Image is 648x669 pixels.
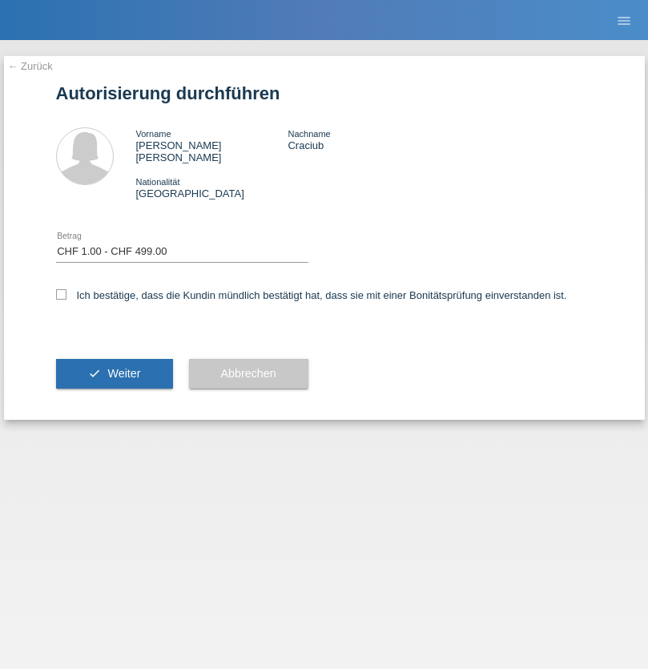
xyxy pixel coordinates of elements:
[136,177,180,187] span: Nationalität
[56,359,173,389] button: check Weiter
[288,127,440,151] div: Craciub
[136,129,171,139] span: Vorname
[136,127,288,163] div: [PERSON_NAME] [PERSON_NAME]
[608,15,640,25] a: menu
[8,60,53,72] a: ← Zurück
[88,367,101,380] i: check
[56,289,567,301] label: Ich bestätige, dass die Kundin mündlich bestätigt hat, dass sie mit einer Bonitätsprüfung einvers...
[616,13,632,29] i: menu
[288,129,330,139] span: Nachname
[189,359,308,389] button: Abbrechen
[136,175,288,199] div: [GEOGRAPHIC_DATA]
[107,367,140,380] span: Weiter
[221,367,276,380] span: Abbrechen
[56,83,593,103] h1: Autorisierung durchführen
